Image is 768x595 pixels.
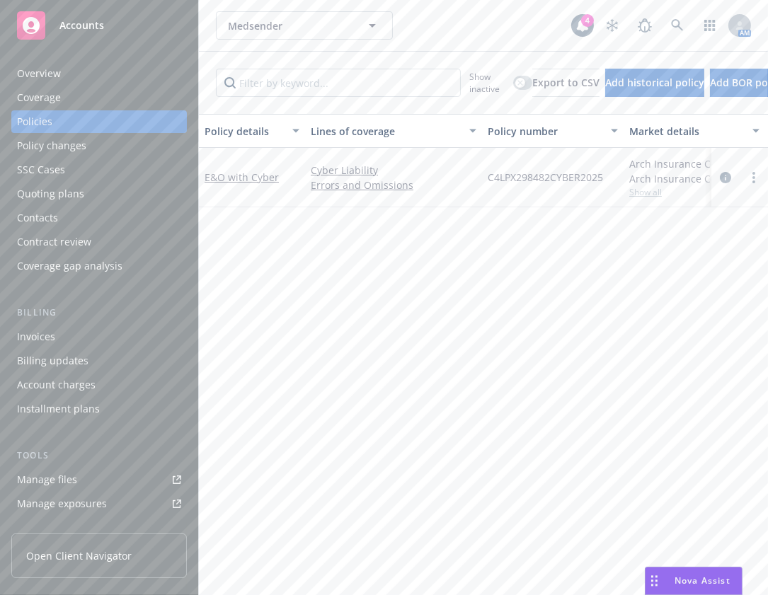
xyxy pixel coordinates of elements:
a: Coverage [11,86,187,109]
div: Billing updates [17,350,88,372]
a: Report a Bug [631,11,659,40]
div: Lines of coverage [311,124,461,139]
a: Account charges [11,374,187,396]
div: Drag to move [646,567,663,594]
a: E&O with Cyber [205,171,279,184]
div: Coverage [17,86,61,109]
input: Filter by keyword... [216,69,461,97]
button: Lines of coverage [305,114,482,148]
span: Add historical policy [605,76,704,89]
div: Coverage gap analysis [17,255,122,277]
span: Medsender [228,18,350,33]
a: Accounts [11,6,187,45]
div: Arch Insurance Company, Arch Insurance Company, Coalition Insurance Solutions (MGA), CRC Group [629,156,760,186]
div: Invoices [17,325,55,348]
span: C4LPX298482CYBER2025 [488,170,603,185]
a: Coverage gap analysis [11,255,187,277]
span: Accounts [59,20,104,31]
div: Policy changes [17,134,86,157]
a: Errors and Omissions [311,178,476,192]
a: Stop snowing [598,11,626,40]
div: Policy details [205,124,284,139]
div: Overview [17,62,61,85]
a: Policies [11,110,187,133]
div: 4 [581,14,594,27]
a: Cyber Liability [311,163,476,178]
div: SSC Cases [17,158,65,181]
a: Manage certificates [11,516,187,539]
span: Open Client Navigator [26,548,132,563]
button: Medsender [216,11,393,40]
a: Policy changes [11,134,187,157]
a: Search [663,11,692,40]
button: Market details [624,114,765,148]
div: Manage certificates [17,516,110,539]
a: Invoices [11,325,187,348]
span: Nova Assist [675,574,730,587]
a: circleInformation [717,169,734,186]
a: more [745,169,762,186]
div: Billing [11,306,187,320]
button: Export to CSV [532,69,600,97]
a: Installment plans [11,398,187,420]
button: Policy details [199,114,305,148]
a: Manage exposures [11,492,187,515]
div: Policy number [488,124,602,139]
div: Tools [11,449,187,463]
button: Add historical policy [605,69,704,97]
button: Policy number [482,114,624,148]
button: Nova Assist [645,567,743,595]
div: Manage files [17,468,77,491]
div: Market details [629,124,744,139]
a: Manage files [11,468,187,491]
div: Contract review [17,231,91,253]
a: Overview [11,62,187,85]
div: Quoting plans [17,183,84,205]
a: Quoting plans [11,183,187,205]
div: Manage exposures [17,492,107,515]
div: Installment plans [17,398,100,420]
a: Billing updates [11,350,187,372]
span: Show all [629,186,760,198]
div: Account charges [17,374,96,396]
div: Contacts [17,207,58,229]
span: Export to CSV [532,76,600,89]
span: Show inactive [469,71,508,95]
a: SSC Cases [11,158,187,181]
a: Switch app [696,11,724,40]
a: Contract review [11,231,187,253]
a: Contacts [11,207,187,229]
div: Policies [17,110,52,133]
